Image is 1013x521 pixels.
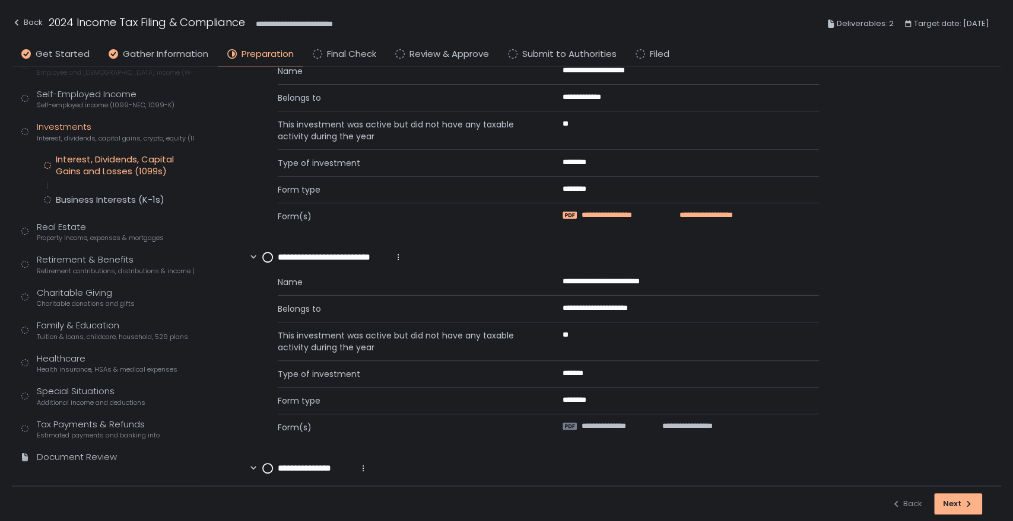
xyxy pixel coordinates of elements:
span: Preparation [242,47,294,61]
span: Tuition & loans, childcare, household, 529 plans [37,333,188,341]
button: Back [12,14,43,34]
span: Belongs to [278,303,534,315]
span: Estimated payments and banking info [37,431,160,440]
span: Gather Information [123,47,208,61]
span: Form(s) [278,421,534,433]
div: Interest, Dividends, Capital Gains and Losses (1099s) [56,154,194,177]
span: Name [278,276,534,288]
button: Next [934,493,982,514]
span: This investment was active but did not have any taxable activity during the year [278,119,534,142]
div: Special Situations [37,385,145,407]
button: Back [891,493,922,514]
div: Family & Education [37,319,188,341]
span: Form type [278,395,534,407]
div: Investments [37,120,194,143]
h1: 2024 Income Tax Filing & Compliance [49,14,245,30]
span: Get Started [36,47,90,61]
div: Retirement & Benefits [37,253,194,276]
span: Submit to Authorities [522,47,617,61]
span: Self-employed income (1099-NEC, 1099-K) [37,101,174,110]
div: Real Estate [37,220,164,243]
span: Belongs to [278,92,534,104]
span: Interest, dividends, capital gains, crypto, equity (1099s, K-1s) [37,134,194,143]
span: Review & Approve [409,47,489,61]
div: Document Review [37,450,117,464]
span: Filed [650,47,669,61]
div: Back [891,498,922,509]
div: Healthcare [37,352,177,375]
span: Charitable donations and gifts [37,299,135,308]
span: Name [278,65,534,77]
div: Self-Employed Income [37,88,174,110]
span: This investment was active but did not have any taxable activity during the year [278,330,534,353]
span: Form type [278,184,534,196]
div: Back [12,15,43,30]
span: Type of investment [278,368,534,380]
span: Employee and [DEMOGRAPHIC_DATA] income (W-2s) [37,68,194,77]
span: Final Check [327,47,376,61]
div: Tax Payments & Refunds [37,418,160,440]
span: Additional income and deductions [37,398,145,407]
span: Deliverables: 2 [837,17,894,31]
span: Health insurance, HSAs & medical expenses [37,365,177,374]
span: Target date: [DATE] [914,17,989,31]
div: Employment [37,55,194,77]
div: Business Interests (K-1s) [56,194,164,206]
div: Next [943,498,973,509]
div: Charitable Giving [37,286,135,309]
span: Type of investment [278,157,534,169]
span: Property income, expenses & mortgages [37,234,164,242]
span: Form(s) [278,210,534,222]
span: Retirement contributions, distributions & income (1099-R, 5498) [37,267,194,276]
